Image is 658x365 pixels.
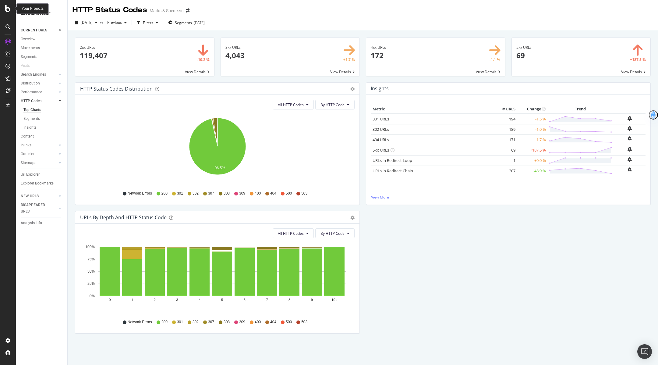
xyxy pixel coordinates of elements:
[547,105,614,114] th: Trend
[105,20,122,25] span: Previous
[270,320,276,325] span: 404
[23,116,63,122] a: Segments
[315,100,355,109] button: By HTTP Code
[278,102,304,107] span: All HTTP Codes
[21,71,57,78] a: Search Engines
[286,191,292,196] span: 500
[493,105,517,114] th: # URLS
[21,63,30,69] div: Visits
[373,116,389,122] a: 301 URLs
[80,114,355,185] svg: A chart.
[21,151,34,157] div: Outlinks
[131,298,133,302] text: 1
[628,167,632,172] div: bell-plus
[371,195,646,200] a: View More
[371,84,389,93] h4: Insights
[208,320,214,325] span: 307
[109,298,111,302] text: 0
[315,228,355,238] button: By HTTP Code
[161,320,168,325] span: 200
[81,20,93,25] span: 2025 Sep. 27th
[221,298,223,302] text: 5
[177,191,183,196] span: 301
[175,20,192,25] span: Segments
[193,320,199,325] span: 302
[286,320,292,325] span: 500
[239,191,245,196] span: 309
[320,102,345,107] span: By HTTP Code
[255,320,261,325] span: 400
[21,54,37,60] div: Segments
[21,45,63,51] a: Movements
[21,133,34,140] div: Content
[21,160,57,166] a: Sitemaps
[301,191,307,196] span: 503
[23,124,63,131] a: Insights
[311,298,313,302] text: 9
[90,294,95,298] text: 0%
[278,231,304,236] span: All HTTP Codes
[21,89,42,95] div: Performance
[628,116,632,121] div: bell-plus
[288,298,290,302] text: 8
[373,147,389,153] a: 5xx URLs
[628,157,632,162] div: bell-plus
[21,54,63,60] a: Segments
[177,320,183,325] span: 301
[105,18,129,27] button: Previous
[21,36,35,42] div: Overview
[350,216,355,220] div: gear
[21,63,36,69] a: Visits
[628,147,632,152] div: bell-plus
[493,114,517,124] td: 194
[21,89,57,95] a: Performance
[21,151,57,157] a: Outlinks
[194,20,205,25] div: [DATE]
[21,180,54,187] div: Explorer Bookmarks
[273,100,314,109] button: All HTTP Codes
[154,298,156,302] text: 2
[23,107,41,113] div: Top Charts
[80,243,355,314] svg: A chart.
[21,133,63,140] a: Content
[87,257,95,261] text: 75%
[493,155,517,166] td: 1
[273,228,314,238] button: All HTTP Codes
[193,191,199,196] span: 302
[21,202,51,215] div: DISAPPEARED URLS
[199,298,200,302] text: 4
[128,191,152,196] span: Network Errors
[23,124,37,131] div: Insights
[244,298,246,302] text: 6
[224,191,230,196] span: 308
[21,202,57,215] a: DISAPPEARED URLS
[21,27,57,34] a: CURRENT URLS
[21,160,36,166] div: Sitemaps
[21,171,40,178] div: Url Explorer
[21,142,31,149] div: Inlinks
[628,136,632,141] div: bell-plus
[517,124,547,134] td: -1.0 %
[517,114,547,124] td: -1.5 %
[186,9,189,13] div: arrow-right-arrow-left
[331,298,337,302] text: 10+
[21,193,57,199] a: NEW URLS
[80,86,153,92] div: HTTP Status Codes Distribution
[128,320,152,325] span: Network Errors
[21,220,42,226] div: Analysis Info
[21,27,47,34] div: CURRENT URLS
[373,168,413,174] a: URLs in Redirect Chain
[21,171,63,178] a: Url Explorer
[637,344,652,359] div: Open Intercom Messenger
[21,36,63,42] a: Overview
[224,320,230,325] span: 308
[21,98,57,104] a: HTTP Codes
[87,282,95,286] text: 25%
[350,87,355,91] div: gear
[176,298,178,302] text: 3
[517,166,547,176] td: -48.9 %
[23,107,63,113] a: Top Charts
[208,191,214,196] span: 307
